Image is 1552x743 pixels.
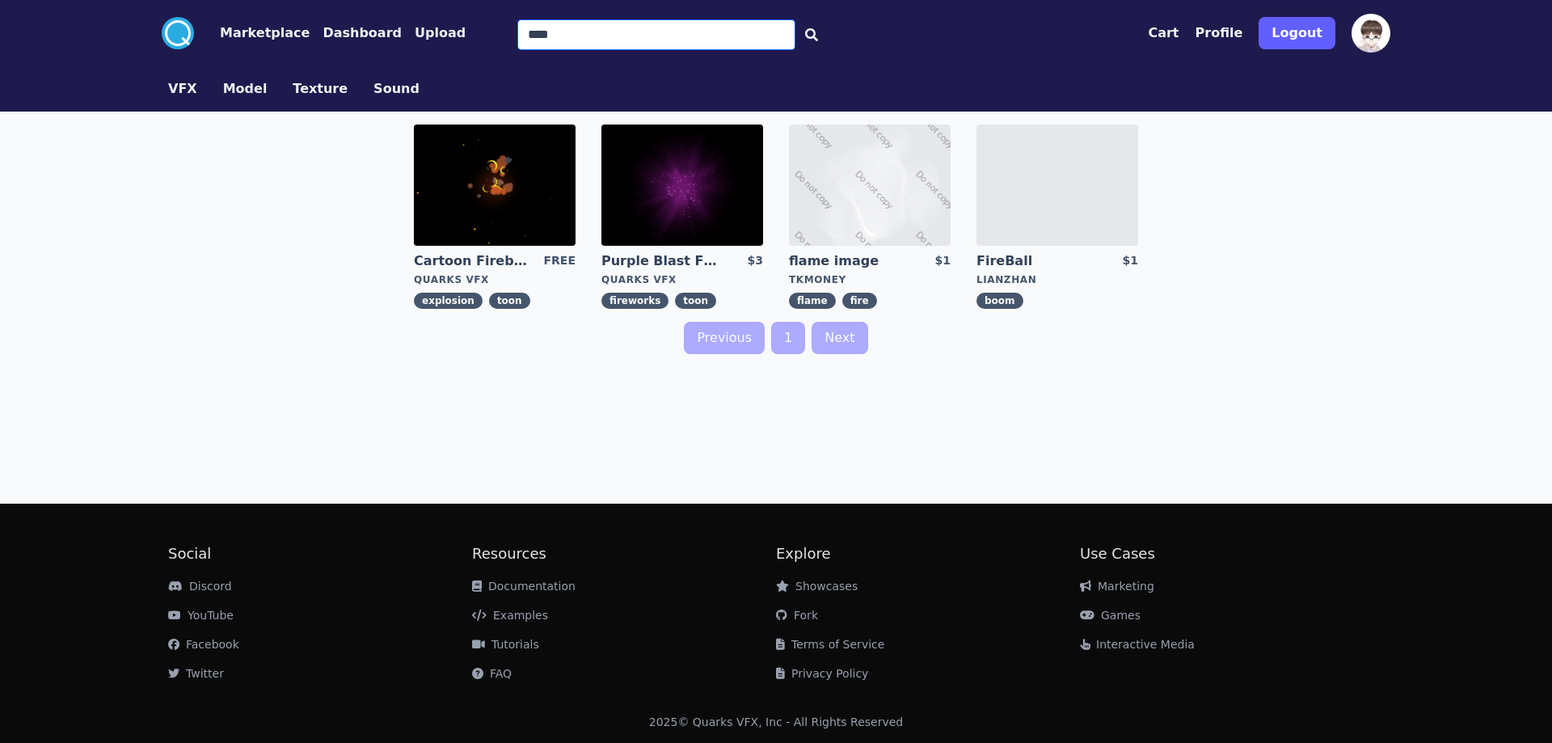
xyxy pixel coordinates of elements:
div: LianZhan [976,273,1138,286]
a: Cartoon Fireball Explosion [414,252,530,270]
h2: Resources [472,542,776,565]
img: imgAlt [414,125,576,246]
img: imgAlt [976,125,1138,246]
a: FAQ [472,667,512,680]
a: Discord [168,580,232,593]
h2: Explore [776,542,1080,565]
div: $1 [935,252,951,270]
button: Profile [1196,23,1243,43]
h2: Use Cases [1080,542,1384,565]
a: Marketing [1080,580,1154,593]
span: explosion [414,293,483,309]
a: VFX [155,79,210,99]
a: Logout [1259,11,1335,56]
a: Marketplace [194,23,310,43]
a: Dashboard [310,23,402,43]
button: Marketplace [220,23,310,43]
a: Privacy Policy [776,667,868,680]
span: fire [842,293,877,309]
a: Sound [361,79,432,99]
a: Facebook [168,638,239,651]
a: Upload [402,23,466,43]
a: FireBall [976,252,1093,270]
button: VFX [168,79,197,99]
div: Quarks VFX [601,273,763,286]
a: Games [1080,609,1141,622]
a: Next [812,322,867,354]
a: flame image [789,252,905,270]
button: Model [223,79,268,99]
div: Quarks VFX [414,273,576,286]
a: Twitter [168,667,224,680]
div: $3 [748,252,763,270]
a: Showcases [776,580,858,593]
button: Logout [1259,17,1335,49]
button: Sound [373,79,420,99]
button: Upload [415,23,466,43]
div: 2025 © Quarks VFX, Inc - All Rights Reserved [649,714,904,730]
a: Purple Blast Fireworks [601,252,718,270]
span: toon [675,293,716,309]
span: flame [789,293,836,309]
a: Texture [280,79,361,99]
img: imgAlt [789,125,951,246]
input: Search [517,19,795,50]
div: FREE [544,252,576,270]
button: Texture [293,79,348,99]
button: Cart [1148,23,1179,43]
img: profile [1352,14,1390,53]
h2: Social [168,542,472,565]
span: fireworks [601,293,668,309]
div: $1 [1123,252,1138,270]
img: imgAlt [601,125,763,246]
a: Tutorials [472,638,539,651]
button: Dashboard [323,23,402,43]
a: Interactive Media [1080,638,1195,651]
span: boom [976,293,1023,309]
a: Terms of Service [776,638,884,651]
a: Fork [776,609,818,622]
a: 1 [771,322,805,354]
a: Examples [472,609,548,622]
a: Previous [684,322,765,354]
a: Model [210,79,280,99]
div: tkmoney [789,273,951,286]
span: toon [489,293,530,309]
a: YouTube [168,609,234,622]
a: Documentation [472,580,576,593]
